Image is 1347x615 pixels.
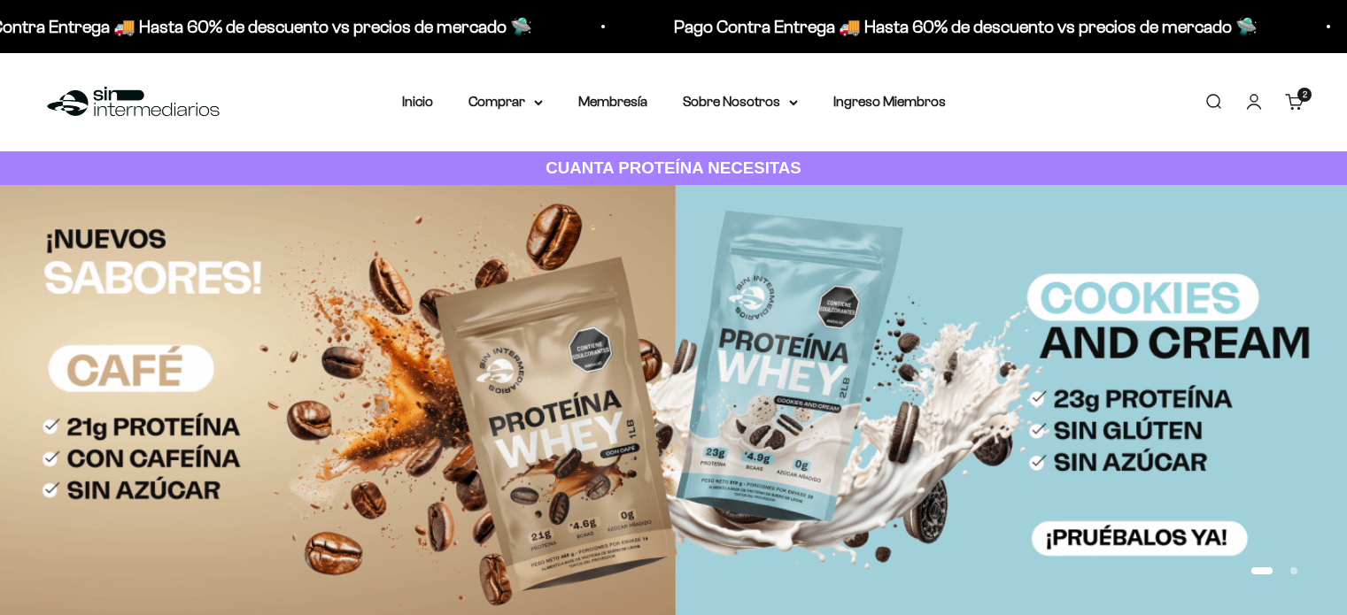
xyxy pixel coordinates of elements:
a: Membresía [578,94,647,109]
p: Pago Contra Entrega 🚚 Hasta 60% de descuento vs precios de mercado 🛸 [671,12,1255,41]
span: 2 [1303,90,1307,99]
a: Inicio [402,94,433,109]
a: Ingreso Miembros [833,94,946,109]
strong: CUANTA PROTEÍNA NECESITAS [546,158,801,177]
summary: Sobre Nosotros [683,90,798,113]
summary: Comprar [468,90,543,113]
